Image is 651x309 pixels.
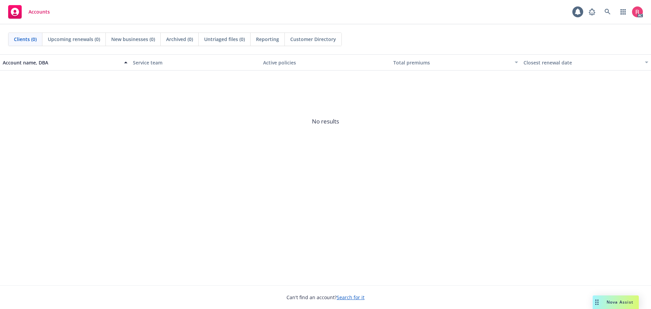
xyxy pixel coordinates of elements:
[256,36,279,43] span: Reporting
[130,54,260,71] button: Service team
[111,36,155,43] span: New businesses (0)
[5,2,53,21] a: Accounts
[524,59,641,66] div: Closest renewal date
[28,9,50,15] span: Accounts
[48,36,100,43] span: Upcoming renewals (0)
[337,294,364,301] a: Search for it
[585,5,599,19] a: Report a Bug
[133,59,258,66] div: Service team
[3,59,120,66] div: Account name, DBA
[601,5,614,19] a: Search
[287,294,364,301] span: Can't find an account?
[607,299,633,305] span: Nova Assist
[290,36,336,43] span: Customer Directory
[204,36,245,43] span: Untriaged files (0)
[521,54,651,71] button: Closest renewal date
[393,59,511,66] div: Total premiums
[166,36,193,43] span: Archived (0)
[391,54,521,71] button: Total premiums
[14,36,37,43] span: Clients (0)
[593,295,639,309] button: Nova Assist
[260,54,391,71] button: Active policies
[593,295,601,309] div: Drag to move
[616,5,630,19] a: Switch app
[263,59,388,66] div: Active policies
[632,6,643,17] img: photo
